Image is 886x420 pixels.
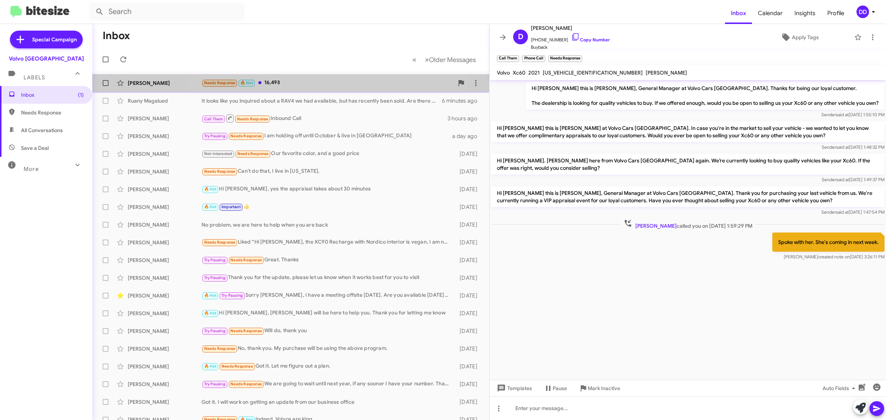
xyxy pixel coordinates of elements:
[202,327,453,335] div: Will do, thank you
[490,382,538,395] button: Templates
[202,273,453,282] div: Thank you for the update, please let us know when it works best for you to visit
[528,69,540,76] span: 2021
[513,69,525,76] span: Xc60
[553,382,567,395] span: Pause
[204,204,217,209] span: 🔥 Hot
[425,55,429,64] span: »
[408,52,421,67] button: Previous
[821,3,850,24] a: Profile
[821,112,885,117] span: Sender [DATE] 1:55:10 PM
[21,144,49,152] span: Save a Deal
[21,127,63,134] span: All Conversations
[452,132,483,140] div: a day ago
[453,398,483,406] div: [DATE]
[202,149,453,158] div: Our favorite color, and a good price
[453,274,483,282] div: [DATE]
[128,274,202,282] div: [PERSON_NAME]
[221,293,243,298] span: Try Pausing
[204,117,223,121] span: Call Them
[204,240,236,245] span: Needs Response
[571,37,610,42] a: Copy Number
[204,258,226,262] span: Try Pausing
[21,91,84,99] span: Inbox
[128,115,202,122] div: [PERSON_NAME]
[128,345,202,352] div: [PERSON_NAME]
[518,31,523,43] span: D
[202,97,442,104] div: It looks like you inquired about a RAV4 we had available, but has recently been sold. Are there o...
[412,55,416,64] span: «
[453,203,483,211] div: [DATE]
[453,327,483,335] div: [DATE]
[128,327,202,335] div: [PERSON_NAME]
[822,144,885,150] span: Sender [DATE] 1:48:32 PM
[204,328,226,333] span: Try Pausing
[204,275,226,280] span: Try Pausing
[237,151,269,156] span: Needs Response
[204,364,217,369] span: 🔥 Hot
[531,44,610,51] span: Buyback
[202,221,453,228] div: No problem, we are here to help when you are back
[240,80,253,85] span: 🔥 Hot
[491,154,885,175] p: Hi [PERSON_NAME]. [PERSON_NAME] here from Volvo Cars [GEOGRAPHIC_DATA] again. We’re currently loo...
[128,168,202,175] div: [PERSON_NAME]
[128,292,202,299] div: [PERSON_NAME]
[497,69,510,76] span: Volvo
[202,362,453,371] div: Got it. Let me figure out a plan.
[204,187,217,192] span: 🔥 Hot
[821,209,885,215] span: Sender [DATE] 1:47:54 PM
[202,291,453,300] div: Sorry [PERSON_NAME], I have a meeting offsite [DATE]. Are you available [DATE] afternoon?
[836,112,849,117] span: said at
[836,144,849,150] span: said at
[202,167,453,176] div: Can't do that, I live in [US_STATE].
[822,177,885,182] span: Sender [DATE] 1:49:37 PM
[408,52,480,67] nav: Page navigation example
[420,52,480,67] button: Next
[453,239,483,246] div: [DATE]
[772,233,885,252] p: Spoke with her. She's coming in next week.
[538,382,573,395] button: Pause
[453,345,483,352] div: [DATE]
[752,3,789,24] span: Calendar
[230,328,262,333] span: Needs Response
[453,381,483,388] div: [DATE]
[230,258,262,262] span: Needs Response
[543,69,643,76] span: [US_VEHICLE_IDENTIFICATION_NUMBER]
[784,254,885,259] span: [PERSON_NAME] [DATE] 3:26:11 PM
[497,55,519,62] small: Call Them
[128,381,202,388] div: [PERSON_NAME]
[453,150,483,158] div: [DATE]
[128,363,202,370] div: [PERSON_NAME]
[128,257,202,264] div: [PERSON_NAME]
[635,223,677,229] span: [PERSON_NAME]
[836,177,849,182] span: said at
[128,186,202,193] div: [PERSON_NAME]
[21,109,84,116] span: Needs Response
[204,293,217,298] span: 🔥 Hot
[526,82,885,110] p: Hi [PERSON_NAME] this is [PERSON_NAME], General Manager at Volvo Cars [GEOGRAPHIC_DATA]. Thanks f...
[202,132,452,140] div: I am holding off until October & live in [GEOGRAPHIC_DATA]
[128,79,202,87] div: [PERSON_NAME]
[453,186,483,193] div: [DATE]
[818,254,850,259] span: created note on
[128,221,202,228] div: [PERSON_NAME]
[24,74,45,81] span: Labels
[495,382,532,395] span: Templates
[725,3,752,24] a: Inbox
[10,31,83,48] a: Special Campaign
[453,168,483,175] div: [DATE]
[128,398,202,406] div: [PERSON_NAME]
[202,256,453,264] div: Great. Thanks
[453,257,483,264] div: [DATE]
[588,382,620,395] span: Mark Inactive
[850,6,878,18] button: DD
[447,115,483,122] div: 3 hours ago
[202,114,447,123] div: Inbound Call
[789,3,821,24] a: Insights
[491,186,885,207] p: Hi [PERSON_NAME] this is [PERSON_NAME], General Manager at Volvo Cars [GEOGRAPHIC_DATA]. Thank yo...
[24,166,39,172] span: More
[230,382,262,386] span: Needs Response
[817,382,864,395] button: Auto Fields
[202,344,453,353] div: No, thank you. My purchase will be using the above program.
